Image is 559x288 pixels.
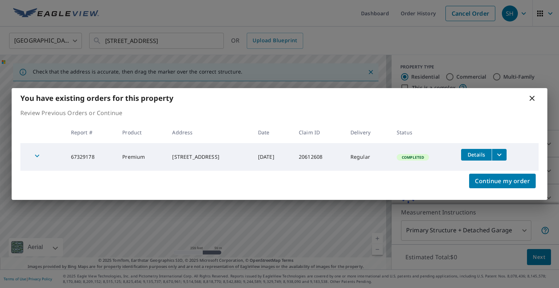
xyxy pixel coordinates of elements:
button: filesDropdownBtn-67329178 [492,149,507,161]
button: Continue my order [469,174,536,188]
td: [DATE] [252,143,293,171]
span: Completed [397,155,428,160]
p: Review Previous Orders or Continue [20,109,539,117]
td: Regular [345,143,391,171]
th: Address [166,122,252,143]
div: [STREET_ADDRESS] [172,153,246,161]
th: Report # [65,122,117,143]
td: Premium [116,143,166,171]
th: Date [252,122,293,143]
td: 67329178 [65,143,117,171]
th: Claim ID [293,122,345,143]
b: You have existing orders for this property [20,93,173,103]
th: Product [116,122,166,143]
span: Continue my order [475,176,530,186]
th: Status [391,122,455,143]
span: Details [465,151,487,158]
td: 20612608 [293,143,345,171]
th: Delivery [345,122,391,143]
button: detailsBtn-67329178 [461,149,492,161]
